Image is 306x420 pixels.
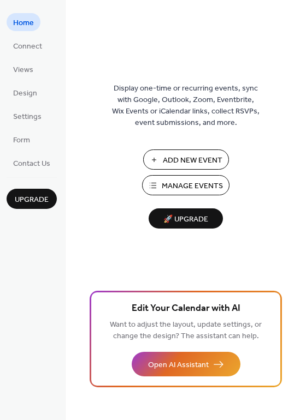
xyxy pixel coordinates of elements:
[110,317,262,344] span: Want to adjust the layout, update settings, or change the design? The assistant can help.
[13,64,33,76] span: Views
[15,194,49,206] span: Upgrade
[13,17,34,29] span: Home
[7,60,40,78] a: Views
[143,149,229,170] button: Add New Event
[132,352,240,376] button: Open AI Assistant
[7,83,44,101] a: Design
[13,111,42,123] span: Settings
[7,107,48,125] a: Settings
[13,41,42,52] span: Connect
[149,208,223,229] button: 🚀 Upgrade
[13,158,50,170] span: Contact Us
[148,359,209,371] span: Open AI Assistant
[7,13,40,31] a: Home
[13,88,37,99] span: Design
[7,130,37,148] a: Form
[7,37,49,55] a: Connect
[162,181,223,192] span: Manage Events
[7,189,57,209] button: Upgrade
[13,135,30,146] span: Form
[7,154,57,172] a: Contact Us
[132,301,240,316] span: Edit Your Calendar with AI
[142,175,229,195] button: Manage Events
[163,155,222,166] span: Add New Event
[155,212,216,227] span: 🚀 Upgrade
[112,83,260,129] span: Display one-time or recurring events, sync with Google, Outlook, Zoom, Eventbrite, Wix Events or ...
